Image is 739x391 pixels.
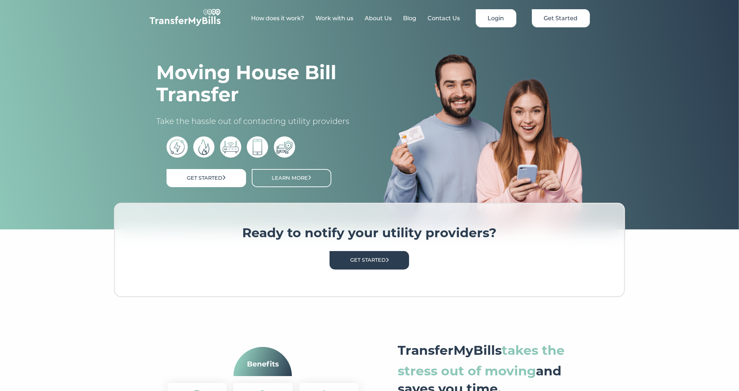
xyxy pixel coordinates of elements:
[220,136,241,158] img: broadband icon
[330,251,409,269] a: Get Started
[150,9,221,26] img: TransferMyBills.com - Helping ease the stress of moving
[384,54,583,229] img: image%203.png
[157,116,355,127] p: Take the hassle out of contacting utility providers
[136,225,603,241] h3: Ready to notify your utility providers?
[365,15,392,22] a: About Us
[476,9,516,27] a: Login
[532,9,590,27] a: Get Started
[167,136,188,158] img: electric bills icon
[316,15,354,22] a: Work with us
[167,169,246,187] a: Get Started
[274,136,295,158] img: car insurance icon
[251,15,304,22] a: How does it work?
[398,342,565,379] strong: takes the stress out of moving
[403,15,417,22] a: Blog
[193,136,214,158] img: gas bills icon
[252,169,331,187] a: Learn More
[428,15,460,22] a: Contact Us
[157,61,355,105] h1: Moving House Bill Transfer
[247,136,268,158] img: phone bill icon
